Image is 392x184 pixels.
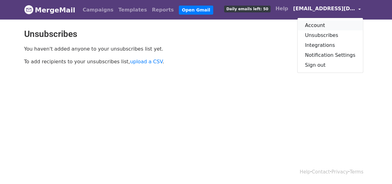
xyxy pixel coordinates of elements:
iframe: Chat Widget [361,154,392,184]
a: Sign out [297,60,363,70]
a: Campaigns [80,4,116,16]
a: Contact [312,169,330,175]
a: upload a CSV [130,59,163,65]
a: Help [273,2,291,15]
a: Account [297,20,363,30]
a: Privacy [331,169,348,175]
a: Daily emails left: 50 [222,2,273,15]
a: Unsubscribes [297,30,363,40]
p: You haven't added anyone to your unsubscribes list yet. [24,46,192,52]
div: Widget de chat [361,154,392,184]
a: Terms [350,169,363,175]
img: MergeMail logo [24,5,33,14]
div: [EMAIL_ADDRESS][DOMAIN_NAME] [297,18,363,73]
a: Templates [116,4,149,16]
a: Help [300,169,310,175]
span: [EMAIL_ADDRESS][DOMAIN_NAME] [293,5,355,12]
a: Open Gmail [179,6,213,15]
a: Notification Settings [297,50,363,60]
a: Integrations [297,40,363,50]
p: To add recipients to your unsubscribes list, . [24,58,192,65]
a: MergeMail [24,3,75,16]
span: Daily emails left: 50 [224,6,270,12]
h2: Unsubscribes [24,29,368,39]
a: [EMAIL_ADDRESS][DOMAIN_NAME] [291,2,363,17]
a: Reports [149,4,176,16]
